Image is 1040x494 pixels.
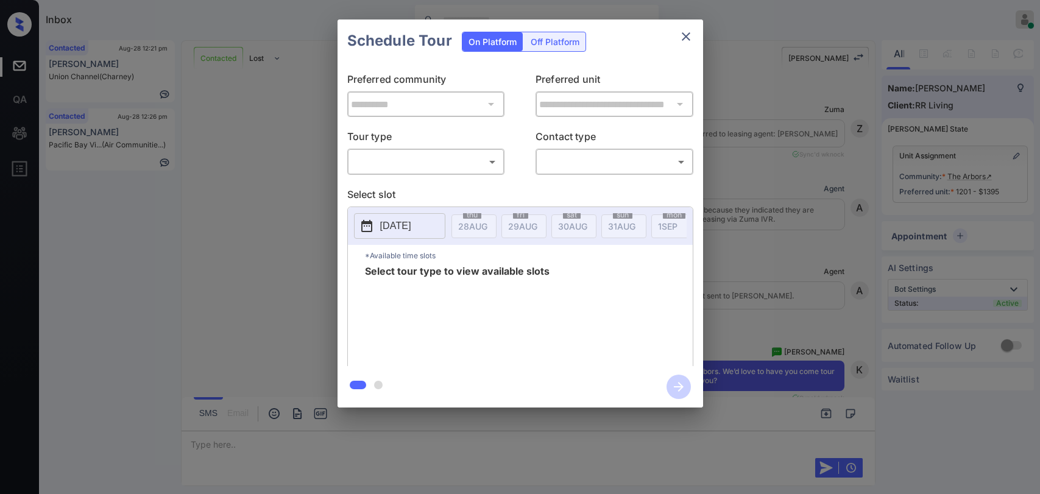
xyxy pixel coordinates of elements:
[380,219,411,233] p: [DATE]
[674,24,698,49] button: close
[365,266,550,364] span: Select tour type to view available slots
[347,187,693,206] p: Select slot
[354,213,445,239] button: [DATE]
[338,19,462,62] h2: Schedule Tour
[347,72,505,91] p: Preferred community
[347,129,505,149] p: Tour type
[536,72,693,91] p: Preferred unit
[536,129,693,149] p: Contact type
[525,32,585,51] div: Off Platform
[365,245,693,266] p: *Available time slots
[462,32,523,51] div: On Platform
